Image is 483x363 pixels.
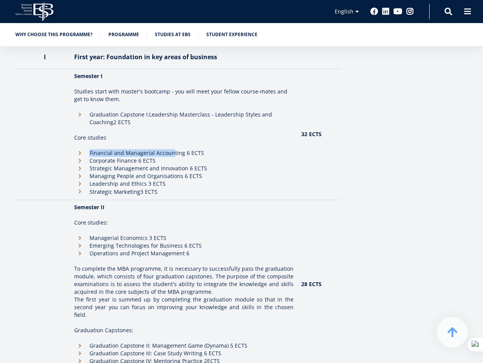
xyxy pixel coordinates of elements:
[74,265,294,296] p: To complete the MBA programme, it is necessary to successfully pass the graduation module, which ...
[15,31,93,38] a: Why choose this programme?
[70,46,297,69] th: First year: Foundation in key areas of business
[74,219,294,226] p: Core studies:
[74,296,294,326] p: The first year is summed up by completing the graduation module so that in the second year you ca...
[74,165,294,172] li: Strategic Management and Innovation 6 ECTS
[74,172,294,180] li: Managing People and Organisations 6 ECTS
[108,31,139,38] a: Programme
[382,8,390,15] a: Linkedin
[74,72,103,80] strong: Semester I
[15,46,70,69] th: I
[74,234,294,242] li: Managerial Economics 3 ECTS
[206,31,257,38] a: Student experience
[2,117,7,122] input: Two-year MBA
[370,8,378,15] a: Facebook
[74,111,294,126] li: Graduation Capstone I: 2 ECTS
[9,127,74,134] span: Technology Innovation MBA
[393,8,402,15] a: Youtube
[9,107,71,114] span: One-year MBA (in Estonian)
[2,107,7,112] input: One-year MBA (in Estonian)
[74,157,294,165] li: Corporate Finance 6 ECTS
[74,326,294,334] p: Graduation Capstones:
[183,0,207,7] span: Last Name
[74,134,294,142] p: Core studies
[406,8,414,15] a: Instagram
[74,342,294,350] li: Graduation Capstone II: Management Game (Dynama) 5 ECTS
[74,242,294,250] li: Emerging Technologies for Business 6 ECTS
[74,88,294,103] p: Studies start with master's bootcamp - you will meet your fellow course-mates and get to know them.
[301,280,322,288] strong: 28 ECTS
[9,117,42,124] span: Two-year MBA
[90,188,140,195] span: Strategic Marketing
[74,188,294,196] li: 3 ECTS
[74,180,294,188] li: Leadership and Ethics 3 ECTS
[155,31,191,38] a: Studies at EBS
[74,149,294,157] li: Financial and Managerial Accounting 6 ECTS
[74,250,294,257] li: Operations and Project Management 6
[2,127,7,132] input: Technology Innovation MBA
[74,203,105,211] strong: Semester II
[301,130,322,138] strong: 32 ECTS
[74,350,294,357] li: Graduation Capstone III: Case Study Writing 6 ECTS
[90,111,272,126] b: Leadership Masterclass - Leadership Styles and Coaching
